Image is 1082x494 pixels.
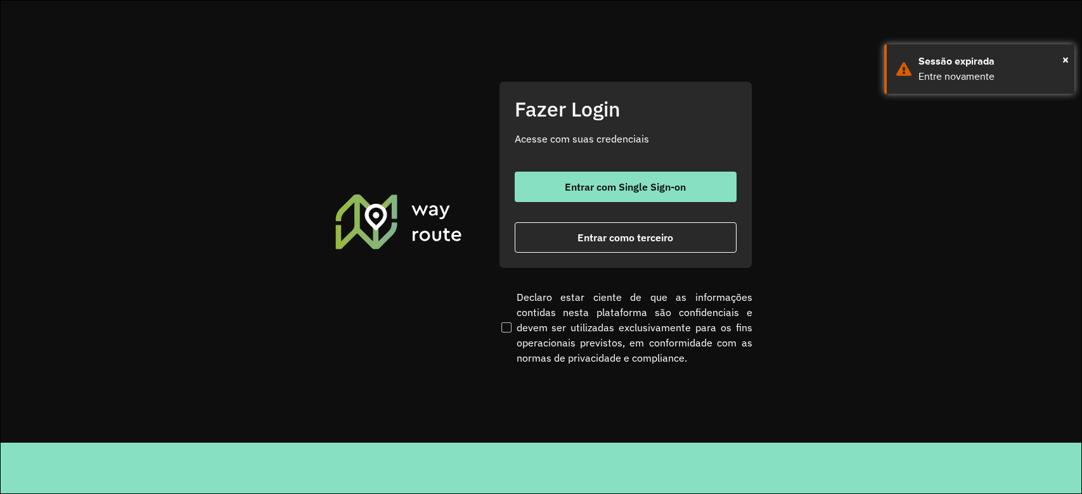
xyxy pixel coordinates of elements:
[918,54,1065,69] div: Sessão expirada
[499,289,752,365] label: Declaro estar ciente de que as informações contidas nesta plataforma são confidenciais e devem se...
[333,193,464,251] img: Roteirizador AmbevTech
[565,182,686,192] span: Entrar com Single Sign-on
[515,131,737,146] p: Acesse com suas credenciais
[1062,50,1069,69] button: Close
[515,172,737,202] button: button
[577,232,673,243] span: Entrar como terceiro
[1062,50,1069,69] span: ×
[515,222,737,253] button: button
[515,97,737,121] h2: Fazer Login
[918,69,1065,84] div: Entre novamente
